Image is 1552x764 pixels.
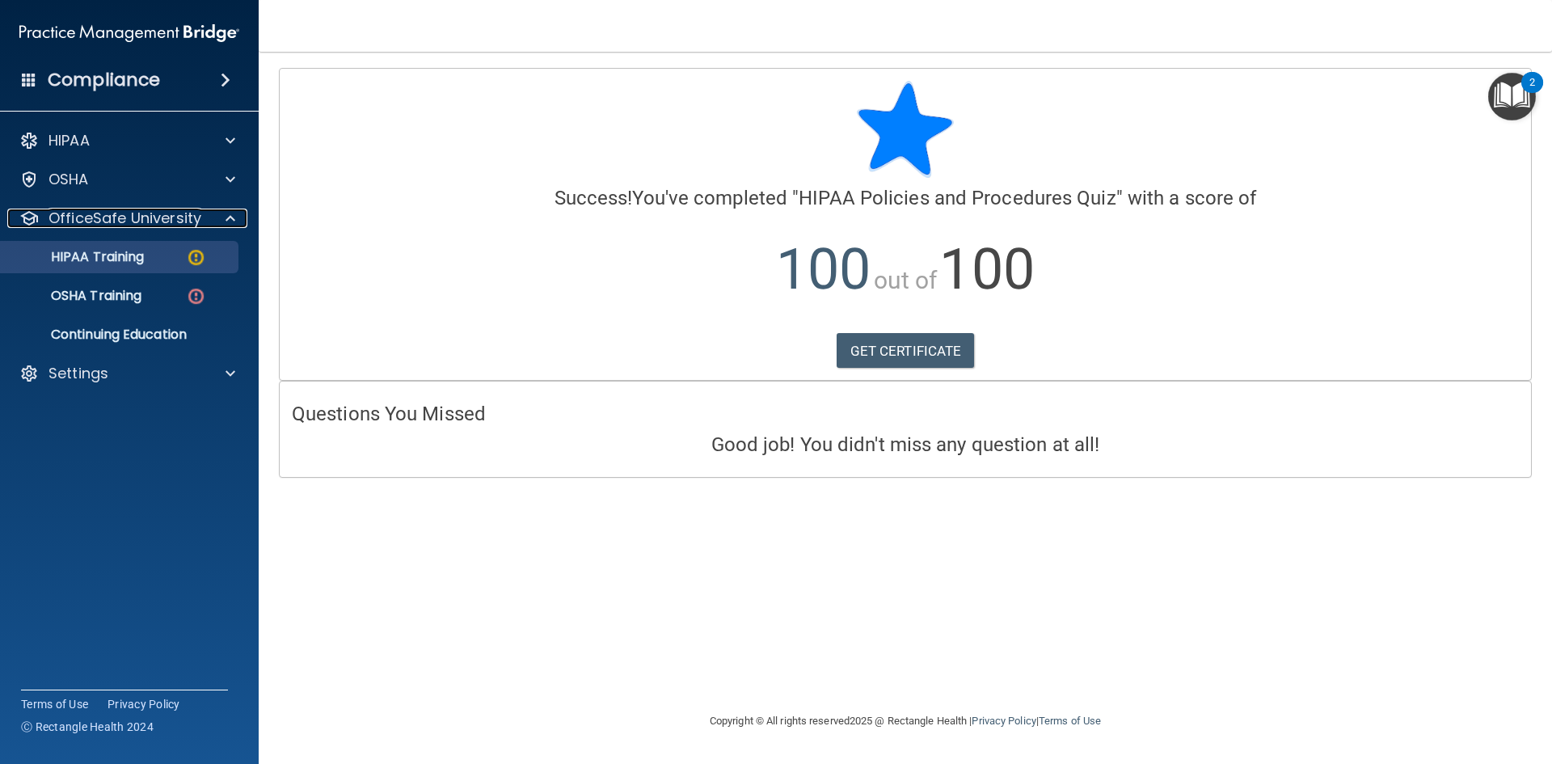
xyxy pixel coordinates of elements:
iframe: Drift Widget Chat Controller [1471,652,1533,714]
span: 100 [939,236,1034,302]
a: OSHA [19,170,235,189]
div: Copyright © All rights reserved 2025 @ Rectangle Health | | [610,695,1200,747]
span: Ⓒ Rectangle Health 2024 [21,719,154,735]
p: OSHA Training [11,288,141,304]
p: Settings [48,364,108,383]
h4: Questions You Missed [292,403,1519,424]
button: Open Resource Center, 2 new notifications [1488,73,1536,120]
img: blue-star-rounded.9d042014.png [857,81,954,178]
span: 100 [776,236,871,302]
a: Privacy Policy [972,715,1035,727]
h4: You've completed " " with a score of [292,188,1519,209]
img: danger-circle.6113f641.png [186,286,206,306]
p: HIPAA Training [11,249,144,265]
h4: Compliance [48,69,160,91]
span: HIPAA Policies and Procedures Quiz [799,187,1115,209]
a: Settings [19,364,235,383]
img: warning-circle.0cc9ac19.png [186,247,206,268]
a: Terms of Use [1039,715,1101,727]
p: OfficeSafe University [48,209,201,228]
a: Privacy Policy [108,696,180,712]
div: 2 [1529,82,1535,103]
p: OSHA [48,170,89,189]
img: PMB logo [19,17,239,49]
a: OfficeSafe University [19,209,235,228]
a: Terms of Use [21,696,88,712]
span: Success! [555,187,633,209]
a: GET CERTIFICATE [837,333,975,369]
span: out of [874,266,938,294]
a: HIPAA [19,131,235,150]
p: Continuing Education [11,327,231,343]
p: HIPAA [48,131,90,150]
h4: Good job! You didn't miss any question at all! [292,434,1519,455]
